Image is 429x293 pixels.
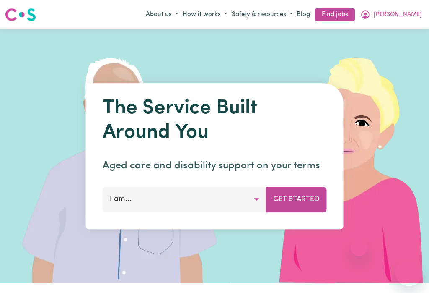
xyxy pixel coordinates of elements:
[103,97,327,145] h1: The Service Built Around You
[315,8,355,21] a: Find jobs
[351,239,367,256] iframe: Close message
[295,8,312,21] a: Blog
[395,259,422,286] iframe: Button to launch messaging window
[103,187,266,212] button: I am...
[358,8,424,22] button: My Account
[103,158,327,173] p: Aged care and disability support on your terms
[266,187,327,212] button: Get Started
[5,7,36,22] img: Careseekers logo
[230,8,295,22] button: Safety & resources
[5,5,36,24] a: Careseekers logo
[374,10,422,19] span: [PERSON_NAME]
[181,8,230,22] button: How it works
[144,8,181,22] button: About us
